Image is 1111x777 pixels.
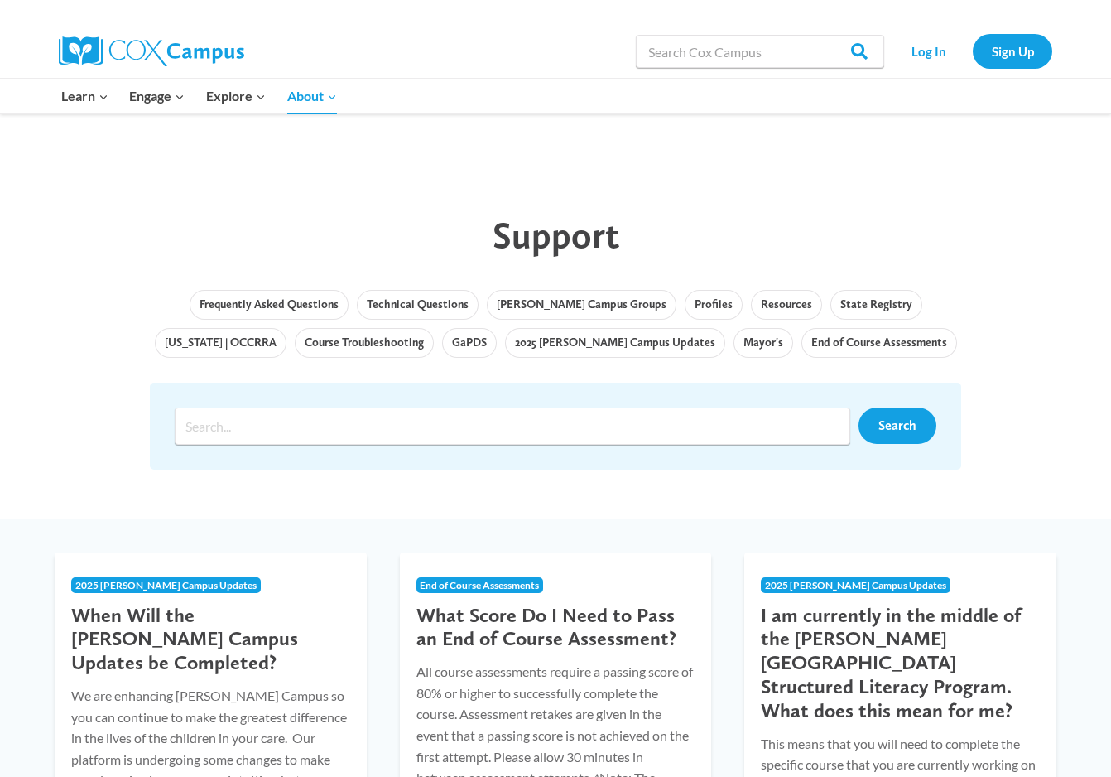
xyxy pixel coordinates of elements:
[206,85,266,107] span: Explore
[487,290,676,320] a: [PERSON_NAME] Campus Groups
[733,328,793,358] a: Mayor's
[493,213,619,257] span: Support
[858,408,936,444] a: Search
[442,328,497,358] a: GaPDS
[61,85,108,107] span: Learn
[287,85,337,107] span: About
[751,290,822,320] a: Resources
[59,36,244,66] img: Cox Campus
[71,604,350,675] h3: When Will the [PERSON_NAME] Campus Updates be Completed?
[175,408,858,445] form: Search form
[190,290,349,320] a: Frequently Asked Questions
[878,417,916,433] span: Search
[416,604,695,652] h3: What Score Do I Need to Pass an End of Course Assessment?
[357,290,479,320] a: Technical Questions
[420,579,539,591] span: End of Course Assessments
[973,34,1052,68] a: Sign Up
[75,579,257,591] span: 2025 [PERSON_NAME] Campus Updates
[892,34,1052,68] nav: Secondary Navigation
[765,579,946,591] span: 2025 [PERSON_NAME] Campus Updates
[761,604,1040,723] h3: I am currently in the middle of the [PERSON_NAME][GEOGRAPHIC_DATA] Structured Literacy Program. W...
[685,290,743,320] a: Profiles
[50,79,347,113] nav: Primary Navigation
[892,34,964,68] a: Log In
[801,328,957,358] a: End of Course Assessments
[175,408,850,445] input: Search input
[295,328,434,358] a: Course Troubleshooting
[830,290,922,320] a: State Registry
[129,85,185,107] span: Engage
[636,35,884,68] input: Search Cox Campus
[505,328,725,358] a: 2025 [PERSON_NAME] Campus Updates
[155,328,286,358] a: [US_STATE] | OCCRRA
